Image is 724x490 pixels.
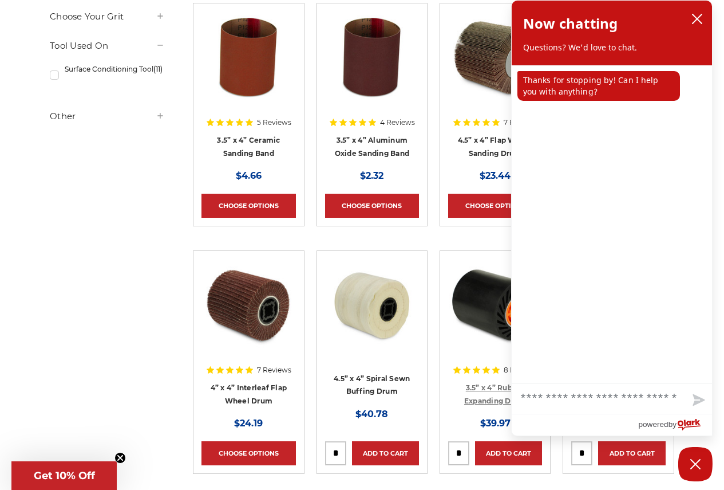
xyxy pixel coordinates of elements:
a: 4” x 4” Interleaf Flap Wheel Drum [211,383,287,405]
h5: Choose Your Grit [50,10,165,23]
span: $4.66 [236,170,262,181]
span: (11) [153,65,163,73]
a: 3.5 inch rubber expanding drum for sanding belt [448,259,542,353]
span: 5 Reviews [257,119,291,126]
span: powered [638,417,668,432]
img: 4.5 inch x 4 inch flap wheel sanding drum [449,11,541,103]
h5: Other [50,109,165,123]
a: Choose Options [201,441,295,465]
span: 4 Reviews [380,119,415,126]
span: 8 Reviews [504,367,539,374]
a: 3.5” x 4” Ceramic Sanding Band [217,136,280,158]
span: Get 10% Off [34,469,95,482]
h2: Now chatting [523,12,618,35]
a: 3.5” x 4” Aluminum Oxide Sanding Band [335,136,410,158]
button: close chatbox [688,10,706,28]
span: $2.32 [360,170,383,181]
div: Get 10% OffClose teaser [11,461,117,490]
a: Add to Cart [352,441,419,465]
a: Powered by Olark [638,414,712,436]
a: 3.5” x 4” Rubber Expanding Drum [464,383,527,405]
a: 3.5x4 inch ceramic sanding band for expanding rubber drum [201,11,295,105]
img: 3.5x4 inch ceramic sanding band for expanding rubber drum [203,11,294,103]
a: 4.5 Inch Muslin Spiral Sewn Buffing Drum [325,259,419,353]
h5: Tool Used On [50,39,165,53]
a: 4.5” x 4” Flap Wheel Sanding Drum [458,136,533,158]
img: 3.5 inch rubber expanding drum for sanding belt [449,259,541,351]
span: $40.78 [355,409,388,420]
span: 7 Reviews [257,367,291,374]
a: Choose Options [201,194,295,218]
span: by [668,417,676,432]
a: Choose Options [325,194,419,218]
a: Add to Cart [475,441,542,465]
img: 4.5 Inch Muslin Spiral Sewn Buffing Drum [326,259,418,351]
a: Choose Options [448,194,542,218]
span: 7 Reviews [504,119,538,126]
a: Add to Cart [598,441,665,465]
button: Send message [683,387,712,414]
span: $23.44 [480,170,511,181]
a: 4.5 inch x 4 inch flap wheel sanding drum [448,11,542,105]
span: $39.97 [480,418,511,429]
div: chat [512,65,712,383]
a: Surface Conditioning Tool [50,59,165,91]
span: $24.19 [234,418,263,429]
a: 4 inch interleaf flap wheel drum [201,259,295,353]
a: 4.5” x 4” Spiral Sewn Buffing Drum [334,374,410,396]
button: Close Chatbox [678,447,713,481]
a: 3.5x4 inch sanding band for expanding rubber drum [325,11,419,105]
img: 3.5x4 inch sanding band for expanding rubber drum [326,11,418,103]
p: Questions? We'd love to chat. [523,42,701,53]
img: 4 inch interleaf flap wheel drum [203,259,294,351]
button: Close teaser [114,452,126,464]
p: Thanks for stopping by! Can I help you with anything? [517,71,680,101]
